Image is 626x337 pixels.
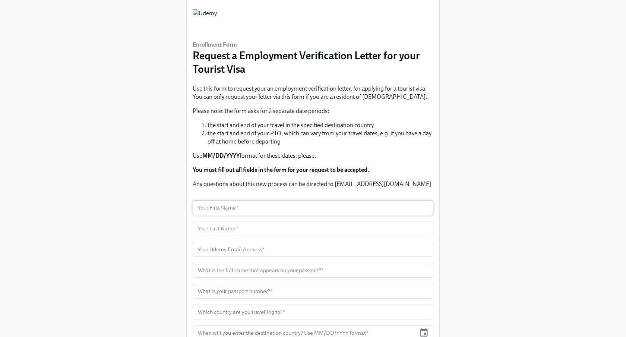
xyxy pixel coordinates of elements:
[193,107,433,115] p: Please note: the form asks for 2 separate date periods:
[193,9,217,32] img: Udemy
[193,49,433,76] h3: Request a Employment Verification Letter for your Tourist Visa
[193,152,433,160] p: Use format for these dates, please.
[208,129,433,146] li: the start and end of your PTO, which can vary from your travel dates, e.g. if you have a day off ...
[208,121,433,129] li: the start and end of your travel in the specified destination country
[193,41,433,49] h6: Enrollment Form
[193,166,369,173] strong: You must fill out all fields in the form for your request to be accepted.
[202,152,240,159] strong: MM/DD/YYYY
[193,180,433,188] p: Any questions about this new process can be directed to [EMAIL_ADDRESS][DOMAIN_NAME]
[193,85,433,101] p: Use this form to request your an employment verification letter, for applying for a tourist visa....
